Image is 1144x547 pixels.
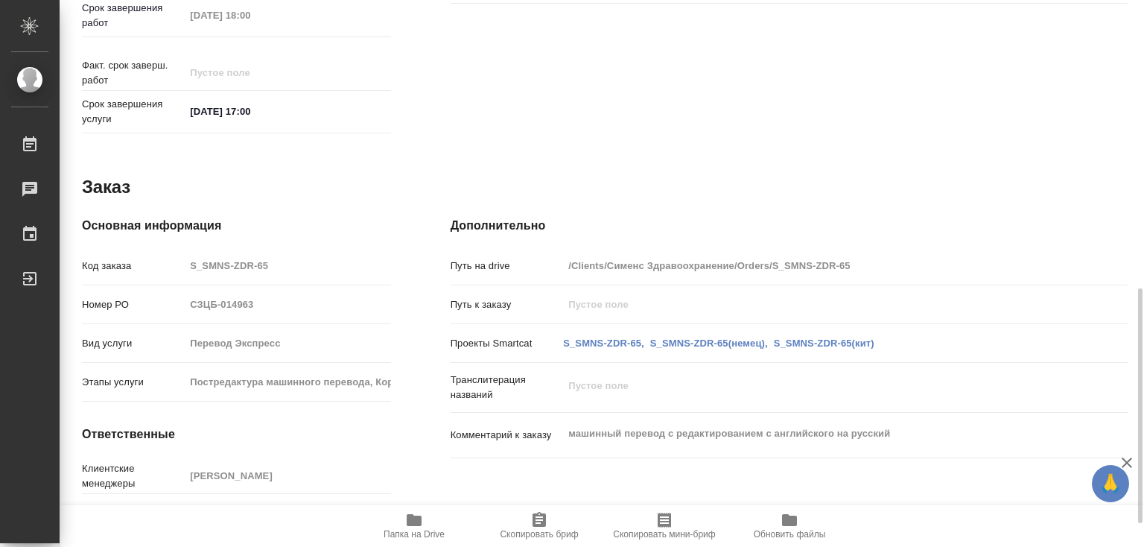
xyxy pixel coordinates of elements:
[613,529,715,540] span: Скопировать мини-бриф
[185,332,390,354] input: Пустое поле
[602,505,727,547] button: Скопировать мини-бриф
[185,4,315,26] input: Пустое поле
[82,461,185,491] p: Клиентские менеджеры
[352,505,477,547] button: Папка на Drive
[477,505,602,547] button: Скопировать бриф
[82,97,185,127] p: Срок завершения услуги
[563,338,644,349] a: S_SMNS-ZDR-65,
[1092,465,1129,502] button: 🙏
[82,297,185,312] p: Номер РО
[774,338,874,349] a: S_SMNS-ZDR-65(кит)
[451,373,564,402] p: Транслитерация названий
[185,294,390,315] input: Пустое поле
[185,255,390,276] input: Пустое поле
[563,421,1071,446] textarea: машинный перевод с редактированием с английского на русский
[82,1,185,31] p: Срок завершения работ
[451,259,564,273] p: Путь на drive
[82,217,391,235] h4: Основная информация
[185,62,315,83] input: Пустое поле
[82,336,185,351] p: Вид услуги
[451,428,564,443] p: Комментарий к заказу
[563,294,1071,315] input: Пустое поле
[82,175,130,199] h2: Заказ
[384,529,445,540] span: Папка на Drive
[1098,468,1123,499] span: 🙏
[82,375,185,390] p: Этапы услуги
[185,502,390,524] input: Пустое поле
[650,338,768,349] a: S_SMNS-ZDR-65(немец),
[185,465,390,487] input: Пустое поле
[563,255,1071,276] input: Пустое поле
[185,101,315,122] input: ✎ Введи что-нибудь
[82,259,185,273] p: Код заказа
[82,426,391,443] h4: Ответственные
[451,297,564,312] p: Путь к заказу
[451,336,564,351] p: Проекты Smartcat
[754,529,826,540] span: Обновить файлы
[185,371,390,393] input: Пустое поле
[500,529,578,540] span: Скопировать бриф
[82,58,185,88] p: Факт. срок заверш. работ
[451,217,1128,235] h4: Дополнительно
[727,505,852,547] button: Обновить файлы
